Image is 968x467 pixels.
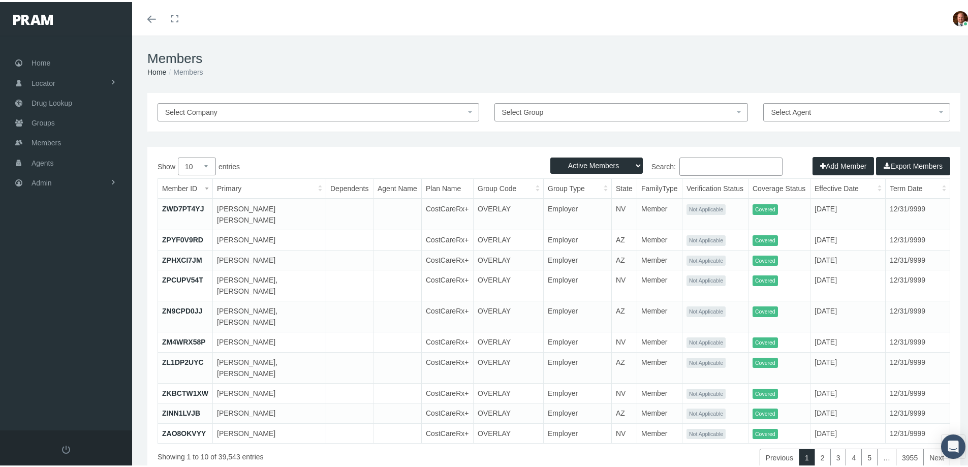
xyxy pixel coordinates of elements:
[753,273,778,284] span: Covered
[813,155,874,173] button: Add Member
[213,248,326,268] td: [PERSON_NAME]
[612,197,637,228] td: NV
[213,401,326,422] td: [PERSON_NAME]
[544,421,612,441] td: Employer
[810,381,886,401] td: [DATE]
[544,197,612,228] td: Employer
[422,381,474,401] td: CostCareRx+
[612,248,637,268] td: AZ
[474,401,544,422] td: OVERLAY
[612,299,637,330] td: AZ
[753,335,778,346] span: Covered
[810,228,886,248] td: [DATE]
[953,9,968,24] img: S_Profile_Picture_693.jpg
[32,111,55,131] span: Groups
[886,330,950,351] td: 12/31/9999
[612,421,637,441] td: NV
[474,268,544,299] td: OVERLAY
[637,268,682,299] td: Member
[637,248,682,268] td: Member
[686,427,726,438] span: Not Applicable
[213,350,326,381] td: [PERSON_NAME], [PERSON_NAME]
[422,421,474,441] td: CostCareRx+
[815,447,831,465] a: 2
[686,304,726,315] span: Not Applicable
[810,197,886,228] td: [DATE]
[753,407,778,417] span: Covered
[686,407,726,417] span: Not Applicable
[213,381,326,401] td: [PERSON_NAME]
[422,228,474,248] td: CostCareRx+
[158,177,213,197] th: Member ID: activate to sort column ascending
[162,336,206,344] a: ZM4WRX58P
[612,228,637,248] td: AZ
[877,447,896,465] a: …
[422,330,474,351] td: CostCareRx+
[886,248,950,268] td: 12/31/9999
[158,155,554,173] label: Show entries
[612,350,637,381] td: AZ
[637,381,682,401] td: Member
[753,202,778,213] span: Covered
[162,407,200,415] a: ZINN1LVJB
[213,228,326,248] td: [PERSON_NAME]
[422,197,474,228] td: CostCareRx+
[612,177,637,197] th: State
[213,268,326,299] td: [PERSON_NAME], [PERSON_NAME]
[748,177,810,197] th: Coverage Status
[32,151,54,171] span: Agents
[147,49,960,65] h1: Members
[474,228,544,248] td: OVERLAY
[165,106,217,114] span: Select Company
[830,447,847,465] a: 3
[544,299,612,330] td: Employer
[886,299,950,330] td: 12/31/9999
[686,233,726,244] span: Not Applicable
[637,421,682,441] td: Member
[162,254,202,262] a: ZPHXCI7JM
[612,401,637,422] td: AZ
[753,233,778,244] span: Covered
[162,427,206,435] a: ZAO8OKVYY
[474,350,544,381] td: OVERLAY
[502,106,544,114] span: Select Group
[178,155,216,173] select: Showentries
[810,350,886,381] td: [DATE]
[32,171,52,191] span: Admin
[147,66,166,74] a: Home
[474,299,544,330] td: OVERLAY
[544,268,612,299] td: Employer
[760,447,799,465] a: Previous
[554,155,783,174] label: Search:
[544,228,612,248] td: Employer
[886,197,950,228] td: 12/31/9999
[810,421,886,441] td: [DATE]
[474,197,544,228] td: OVERLAY
[422,248,474,268] td: CostCareRx+
[474,177,544,197] th: Group Code: activate to sort column ascending
[32,91,72,111] span: Drug Lookup
[637,330,682,351] td: Member
[810,401,886,422] td: [DATE]
[810,330,886,351] td: [DATE]
[612,381,637,401] td: NV
[32,72,55,91] span: Locator
[422,401,474,422] td: CostCareRx+
[679,155,783,174] input: Search:
[422,350,474,381] td: CostCareRx+
[686,254,726,264] span: Not Applicable
[544,401,612,422] td: Employer
[753,304,778,315] span: Covered
[753,427,778,438] span: Covered
[637,299,682,330] td: Member
[373,177,422,197] th: Agent Name
[886,381,950,401] td: 12/31/9999
[612,268,637,299] td: NV
[896,447,924,465] a: 3955
[162,274,203,282] a: ZPCUPV54T
[876,155,950,173] button: Export Members
[162,203,204,211] a: ZWD7PT4YJ
[753,387,778,397] span: Covered
[422,268,474,299] td: CostCareRx+
[861,447,878,465] a: 5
